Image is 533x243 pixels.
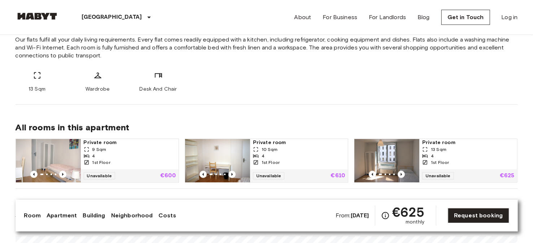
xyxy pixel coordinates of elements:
span: Private room [84,139,176,146]
span: From: [336,212,369,220]
a: Request booking [448,208,509,223]
span: 4 [262,153,265,159]
span: €625 [393,205,425,218]
img: Marketing picture of unit DE-01-093-04M [16,139,81,182]
img: Marketing picture of unit DE-01-093-01M [354,139,419,182]
span: Private room [253,139,345,146]
a: Get in Touch [441,10,490,25]
span: 1st Floor [262,159,280,166]
button: Previous image [59,171,66,178]
span: 1st Floor [92,159,110,166]
a: Blog [418,13,430,22]
button: Previous image [228,171,236,178]
p: €610 [331,173,345,179]
button: Previous image [200,171,207,178]
span: 9 Sqm [92,146,106,153]
button: Previous image [398,171,405,178]
span: 4 [431,153,434,159]
span: Private room [422,139,514,146]
p: €600 [160,173,176,179]
span: monthly [406,218,424,226]
span: 13 Sqm [431,146,446,153]
span: 1st Floor [431,159,449,166]
button: Previous image [369,171,376,178]
p: [GEOGRAPHIC_DATA] [82,13,142,22]
span: Our flats fulfil all your daily living requirements. Every flat comes readily equipped with a kit... [16,36,518,60]
span: Unavailable [253,172,285,179]
svg: Check cost overview for full price breakdown. Please note that discounts apply to new joiners onl... [381,211,390,220]
a: For Business [323,13,357,22]
span: 13 Sqm [29,86,45,93]
p: €625 [500,173,515,179]
a: Marketing picture of unit DE-01-093-01MPrevious imagePrevious imagePrivate room13 Sqm41st FloorUn... [354,139,517,183]
a: Room [24,211,41,220]
a: For Landlords [369,13,406,22]
span: Wardrobe [86,86,110,93]
span: Desk And Chair [139,86,177,93]
button: Previous image [30,171,38,178]
b: [DATE] [351,212,369,219]
a: Costs [158,211,176,220]
a: About [294,13,311,22]
img: Habyt [16,13,59,20]
img: Marketing picture of unit DE-01-093-03M [185,139,250,182]
span: All rooms in this apartment [16,122,518,133]
span: 10 Sqm [262,146,278,153]
a: Neighborhood [111,211,153,220]
a: Marketing picture of unit DE-01-093-03MPrevious imagePrevious imagePrivate room10 Sqm41st FloorUn... [185,139,348,183]
span: Unavailable [84,172,115,179]
a: Marketing picture of unit DE-01-093-04MPrevious imagePrevious imagePrivate room9 Sqm41st FloorUna... [16,139,179,183]
a: Building [83,211,105,220]
span: Unavailable [422,172,454,179]
span: 4 [92,153,95,159]
a: Apartment [47,211,77,220]
a: Log in [502,13,518,22]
